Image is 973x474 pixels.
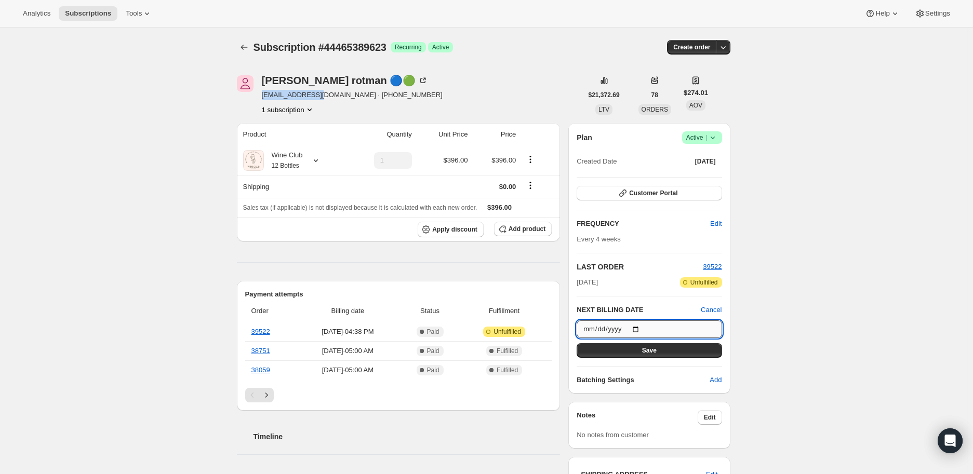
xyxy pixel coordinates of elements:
span: $396.00 [487,204,512,211]
h3: Notes [577,410,698,425]
button: Settings [909,6,956,21]
span: 78 [651,91,658,99]
span: Paid [427,366,439,374]
div: Wine Club [264,150,303,171]
span: Created Date [577,156,617,167]
span: Subscriptions [65,9,111,18]
span: Subscription #44465389623 [254,42,386,53]
span: LTV [598,106,609,113]
h2: Plan [577,132,592,143]
th: Order [245,300,296,322]
span: Edit [710,219,722,229]
h2: LAST ORDER [577,262,703,272]
button: Cancel [701,305,722,315]
span: | [705,133,707,142]
button: Customer Portal [577,186,722,200]
span: Every 4 weeks [577,235,621,243]
span: Add [710,375,722,385]
th: Quantity [345,123,415,146]
th: Shipping [237,175,345,198]
span: $21,372.69 [589,91,620,99]
button: Shipping actions [522,180,539,191]
span: [EMAIL_ADDRESS][DOMAIN_NAME] · [PHONE_NUMBER] [262,90,443,100]
button: 78 [645,88,664,102]
span: Paid [427,328,439,336]
span: [DATE] · 05:00 AM [299,346,397,356]
span: Add product [509,225,545,233]
h2: FREQUENCY [577,219,710,229]
img: product img [243,150,264,171]
button: [DATE] [689,154,722,169]
span: Billing date [299,306,397,316]
span: Unfulfilled [690,278,718,287]
button: Add product [494,222,552,236]
span: Paid [427,347,439,355]
span: [DATE] [577,277,598,288]
button: $21,372.69 [582,88,626,102]
th: Price [471,123,519,146]
span: Fulfilled [497,366,518,374]
span: $396.00 [491,156,516,164]
span: Edit [704,413,716,422]
span: [DATE] [695,157,716,166]
small: 12 Bottles [272,162,299,169]
button: Product actions [522,154,539,165]
div: Open Intercom Messenger [938,428,963,453]
nav: Pagination [245,388,552,402]
button: Next [259,388,274,402]
button: Save [577,343,722,358]
button: Tools [119,6,158,21]
button: Subscriptions [59,6,117,21]
span: Sales tax (if applicable) is not displayed because it is calculated with each new order. [243,204,477,211]
h6: Batching Settings [577,375,710,385]
span: $0.00 [499,183,516,191]
button: Create order [667,40,716,55]
span: Save [642,346,657,355]
span: No notes from customer [577,431,649,439]
span: AOV [689,102,702,109]
button: 39522 [703,262,722,272]
span: [DATE] · 05:00 AM [299,365,397,375]
h2: Payment attempts [245,289,552,300]
div: [PERSON_NAME] rotman 🔵🟢 [262,75,429,86]
button: Analytics [17,6,57,21]
span: Unfulfilled [494,328,521,336]
a: 39522 [703,263,722,270]
h2: NEXT BILLING DATE [577,305,701,315]
h2: Timeline [254,431,561,442]
span: Apply discount [432,225,477,234]
span: $274.01 [684,88,708,98]
button: Subscriptions [237,40,251,55]
th: Unit Price [415,123,471,146]
span: Status [403,306,457,316]
span: Active [686,132,718,143]
button: Edit [704,215,728,232]
button: Apply discount [418,222,484,237]
span: Create order [673,43,710,51]
button: Edit [698,410,722,425]
span: Help [875,9,889,18]
span: Settings [925,9,950,18]
span: Recurring [395,43,422,51]
span: $396.00 [443,156,468,164]
span: Customer Portal [629,189,677,197]
span: ORDERS [642,106,668,113]
button: Add [703,372,728,388]
span: Active [432,43,449,51]
a: 39522 [251,328,270,335]
button: Product actions [262,104,315,115]
span: Fulfillment [463,306,545,316]
th: Product [237,123,345,146]
span: Analytics [23,9,50,18]
span: [DATE] · 04:38 PM [299,327,397,337]
span: Fulfilled [497,347,518,355]
span: Tools [126,9,142,18]
span: marsha rotman 🔵🟢 [237,75,254,92]
a: 38751 [251,347,270,355]
button: Help [859,6,906,21]
a: 38059 [251,366,270,374]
